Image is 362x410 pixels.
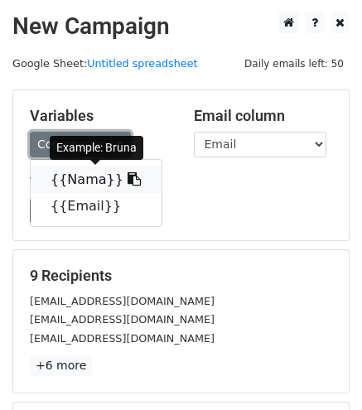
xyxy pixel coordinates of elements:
[239,57,350,70] a: Daily emails left: 50
[87,57,197,70] a: Untitled spreadsheet
[30,332,215,345] small: [EMAIL_ADDRESS][DOMAIN_NAME]
[12,12,350,41] h2: New Campaign
[30,295,215,307] small: [EMAIL_ADDRESS][DOMAIN_NAME]
[194,107,333,125] h5: Email column
[12,57,198,70] small: Google Sheet:
[30,355,92,376] a: +6 more
[31,193,162,219] a: {{Email}}
[31,166,162,193] a: {{Nama}}
[30,107,169,125] h5: Variables
[30,132,131,157] a: Copy/paste...
[239,55,350,73] span: Daily emails left: 50
[279,330,362,410] iframe: Chat Widget
[50,136,143,160] div: Example: Bruna
[30,313,215,326] small: [EMAIL_ADDRESS][DOMAIN_NAME]
[30,267,332,285] h5: 9 Recipients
